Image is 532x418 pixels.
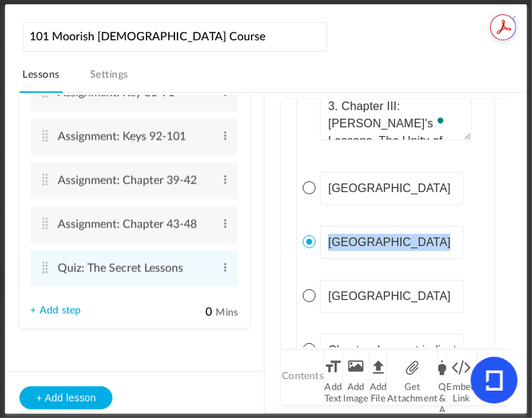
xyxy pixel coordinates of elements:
[320,90,471,140] textarea: To enrich screen reader interactions, please activate Accessibility in Grammarly extension settings
[282,350,324,404] li: Contents
[343,350,370,404] li: Add Image
[30,305,81,317] a: + Add step
[19,65,62,93] a: Lessons
[19,386,112,409] button: + Add lesson
[387,350,438,404] li: Get Attachment
[320,334,464,367] input: Answer choice
[177,305,213,320] input: Mins
[87,65,131,93] a: Settings
[477,350,519,404] li: Takeaway
[320,172,464,205] input: Answer choice
[320,280,464,313] input: Answer choice
[438,350,446,404] li: Q & A
[324,350,343,404] li: Add Text
[447,350,477,404] li: Embed Link
[216,308,239,318] span: Mins
[320,226,464,259] input: Answer choice
[370,350,388,404] li: Add File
